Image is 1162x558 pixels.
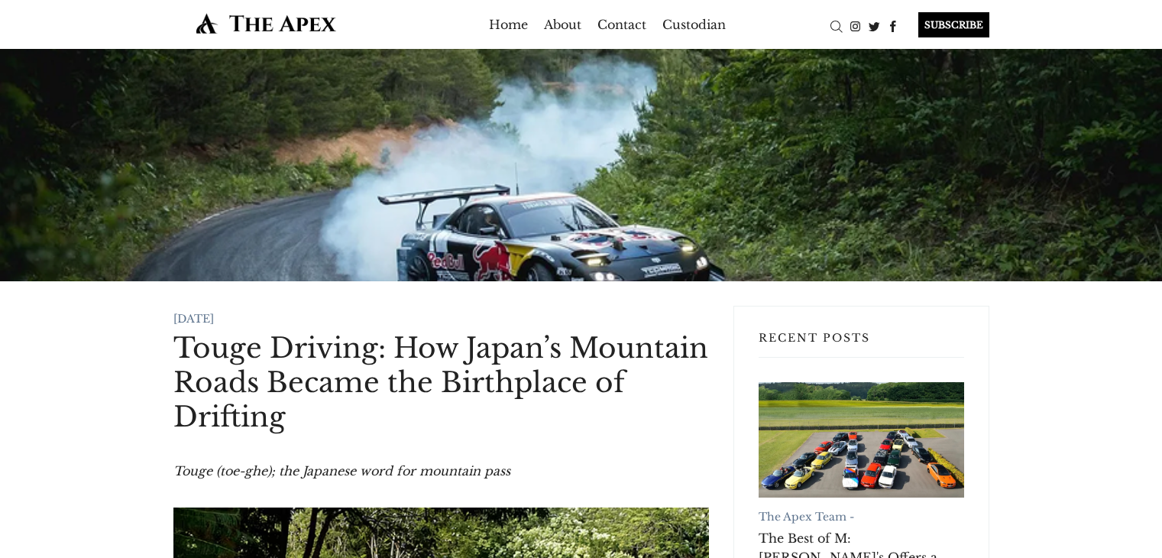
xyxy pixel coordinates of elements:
[759,331,964,358] h3: Recent Posts
[903,12,989,37] a: SUBSCRIBE
[846,18,865,33] a: Instagram
[597,12,646,37] a: Contact
[759,382,964,498] a: The Best of M: RM Sotheby's Offers a Once-in-a-Lifetime BMW Collection
[884,18,903,33] a: Facebook
[173,12,359,34] img: The Apex by Custodian
[544,12,581,37] a: About
[173,463,510,479] em: Touge (toe-ghe); the Japanese word for mountain pass
[759,510,854,524] a: The Apex Team -
[662,12,726,37] a: Custodian
[918,12,989,37] div: SUBSCRIBE
[173,331,709,434] h1: Touge Driving: How Japan’s Mountain Roads Became the Birthplace of Drifting
[827,18,846,33] a: Search
[489,12,528,37] a: Home
[865,18,884,33] a: Twitter
[173,312,214,326] time: [DATE]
